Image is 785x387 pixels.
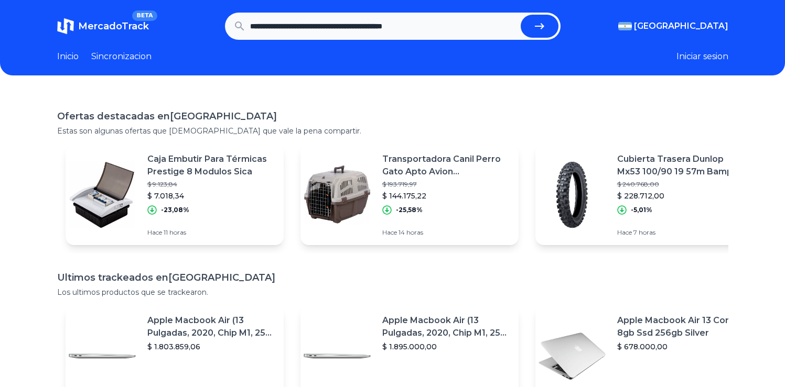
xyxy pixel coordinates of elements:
p: $ 193.719,97 [382,180,510,189]
p: $ 144.175,22 [382,191,510,201]
p: Hace 14 horas [382,228,510,237]
p: Transportadora Canil Perro Gato Apto Avion [PERSON_NAME] 3 [382,153,510,178]
p: Caja Embutir Para Térmicas Prestige 8 Modulos Sica [147,153,275,178]
p: Apple Macbook Air 13 Core I5 8gb Ssd 256gb Silver [617,314,745,339]
span: MercadoTrack [78,20,149,32]
h1: Ofertas destacadas en [GEOGRAPHIC_DATA] [57,109,728,124]
a: Featured imageCaja Embutir Para Térmicas Prestige 8 Modulos Sica$ 9.123,84$ 7.018,34-23,08%Hace 1... [66,145,284,245]
p: -23,08% [161,206,189,214]
p: Hace 7 horas [617,228,745,237]
p: Estas son algunas ofertas que [DEMOGRAPHIC_DATA] que vale la pena compartir. [57,126,728,136]
a: Inicio [57,50,79,63]
h1: Ultimos trackeados en [GEOGRAPHIC_DATA] [57,270,728,285]
p: $ 240.768,00 [617,180,745,189]
p: Los ultimos productos que se trackearon. [57,287,728,297]
img: MercadoTrack [57,18,74,35]
button: Iniciar sesion [676,50,728,63]
a: Sincronizacion [91,50,152,63]
img: Argentina [618,22,632,30]
a: MercadoTrackBETA [57,18,149,35]
a: Featured imageTransportadora Canil Perro Gato Apto Avion [PERSON_NAME] 3$ 193.719,97$ 144.175,22-... [300,145,519,245]
p: -25,58% [396,206,423,214]
p: $ 678.000,00 [617,341,745,352]
p: $ 9.123,84 [147,180,275,189]
p: Apple Macbook Air (13 Pulgadas, 2020, Chip M1, 256 Gb De Ssd, 8 Gb De Ram) - Plata [147,314,275,339]
p: -5,01% [631,206,652,214]
p: Apple Macbook Air (13 Pulgadas, 2020, Chip M1, 256 Gb De Ssd, 8 Gb De Ram) - Plata [382,314,510,339]
img: Featured image [535,158,609,231]
p: $ 7.018,34 [147,191,275,201]
p: $ 228.712,00 [617,191,745,201]
img: Featured image [300,158,374,231]
span: [GEOGRAPHIC_DATA] [634,20,728,32]
button: [GEOGRAPHIC_DATA] [618,20,728,32]
a: Featured imageCubierta Trasera Dunlop Mx53 100/90 19 57m Bamp Group$ 240.768,00$ 228.712,00-5,01%... [535,145,754,245]
p: $ 1.803.859,06 [147,341,275,352]
p: Cubierta Trasera Dunlop Mx53 100/90 19 57m Bamp Group [617,153,745,178]
span: BETA [132,10,157,21]
img: Featured image [66,158,139,231]
p: $ 1.895.000,00 [382,341,510,352]
p: Hace 11 horas [147,228,275,237]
